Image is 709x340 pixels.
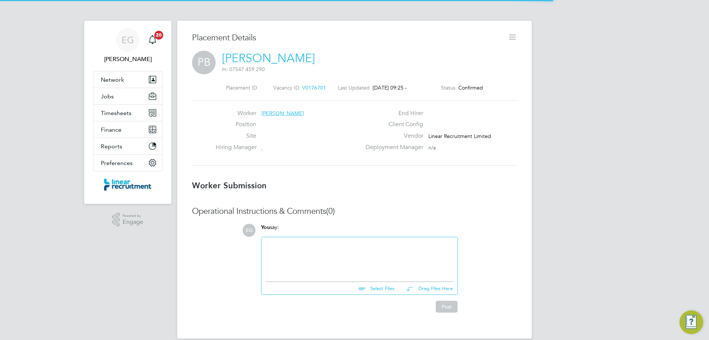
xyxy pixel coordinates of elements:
[222,66,265,73] span: m: 07547 459 290
[101,143,122,150] span: Reports
[101,159,133,166] span: Preferences
[93,121,162,138] button: Finance
[216,121,256,128] label: Position
[361,121,423,128] label: Client Config
[93,105,162,121] button: Timesheets
[93,88,162,104] button: Jobs
[458,84,483,91] span: Confirmed
[261,224,270,230] span: You
[326,206,335,216] span: (0)
[222,51,315,65] a: [PERSON_NAME]
[373,84,407,91] span: [DATE] 09:25 -
[93,71,162,88] button: Network
[101,110,131,117] span: Timesheets
[261,110,304,117] span: [PERSON_NAME]
[226,84,257,91] label: Placement ID
[192,51,216,74] span: PB
[216,132,256,140] label: Site
[93,179,162,191] a: Go to home page
[436,301,458,313] button: Post
[261,224,458,237] div: say:
[243,224,256,237] span: EG
[84,21,171,204] nav: Main navigation
[338,84,370,91] label: Last Updated
[192,181,267,191] b: Worker Submission
[428,133,491,139] span: Linear Recruitment Limited
[216,144,256,151] label: Hiring Manager
[104,179,151,191] img: linearrecruitment-logo-retina.png
[112,213,144,227] a: Powered byEngage
[428,144,436,151] span: n/a
[192,206,517,217] h3: Operational Instructions & Comments
[93,28,162,64] a: EG[PERSON_NAME]
[123,219,143,225] span: Engage
[93,138,162,154] button: Reports
[101,93,114,100] span: Jobs
[93,55,162,64] span: Eshanthi Goonetilleke
[361,110,423,117] label: End Hirer
[361,132,423,140] label: Vendor
[192,33,502,43] h3: Placement Details
[101,126,121,133] span: Finance
[154,31,163,40] span: 20
[679,310,703,334] button: Engage Resource Center
[273,84,299,91] label: Vacancy ID
[123,213,143,219] span: Powered by
[302,84,326,91] span: V0176701
[441,84,455,91] label: Status
[400,281,453,296] button: Drag Files Here
[121,35,134,45] span: EG
[93,155,162,171] button: Preferences
[145,28,160,52] a: 20
[361,144,423,151] label: Deployment Manager
[216,110,256,117] label: Worker
[101,76,124,83] span: Network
